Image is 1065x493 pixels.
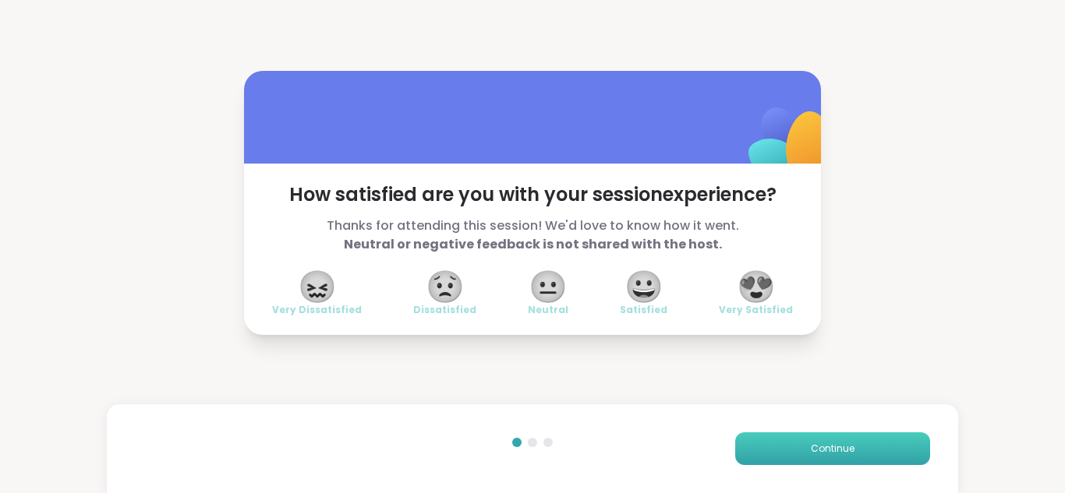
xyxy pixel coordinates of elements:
span: 😟 [426,273,465,301]
span: How satisfied are you with your session experience? [272,182,793,207]
span: Very Satisfied [719,304,793,316]
span: 😐 [529,273,568,301]
span: Thanks for attending this session! We'd love to know how it went. [272,217,793,254]
span: 😍 [737,273,776,301]
span: Continue [811,442,854,456]
span: Satisfied [620,304,667,316]
span: Very Dissatisfied [272,304,362,316]
b: Neutral or negative feedback is not shared with the host. [344,235,722,253]
span: Dissatisfied [413,304,476,316]
span: Neutral [528,304,568,316]
img: ShareWell Logomark [712,67,867,222]
span: 😀 [624,273,663,301]
span: 😖 [298,273,337,301]
button: Continue [735,432,930,465]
